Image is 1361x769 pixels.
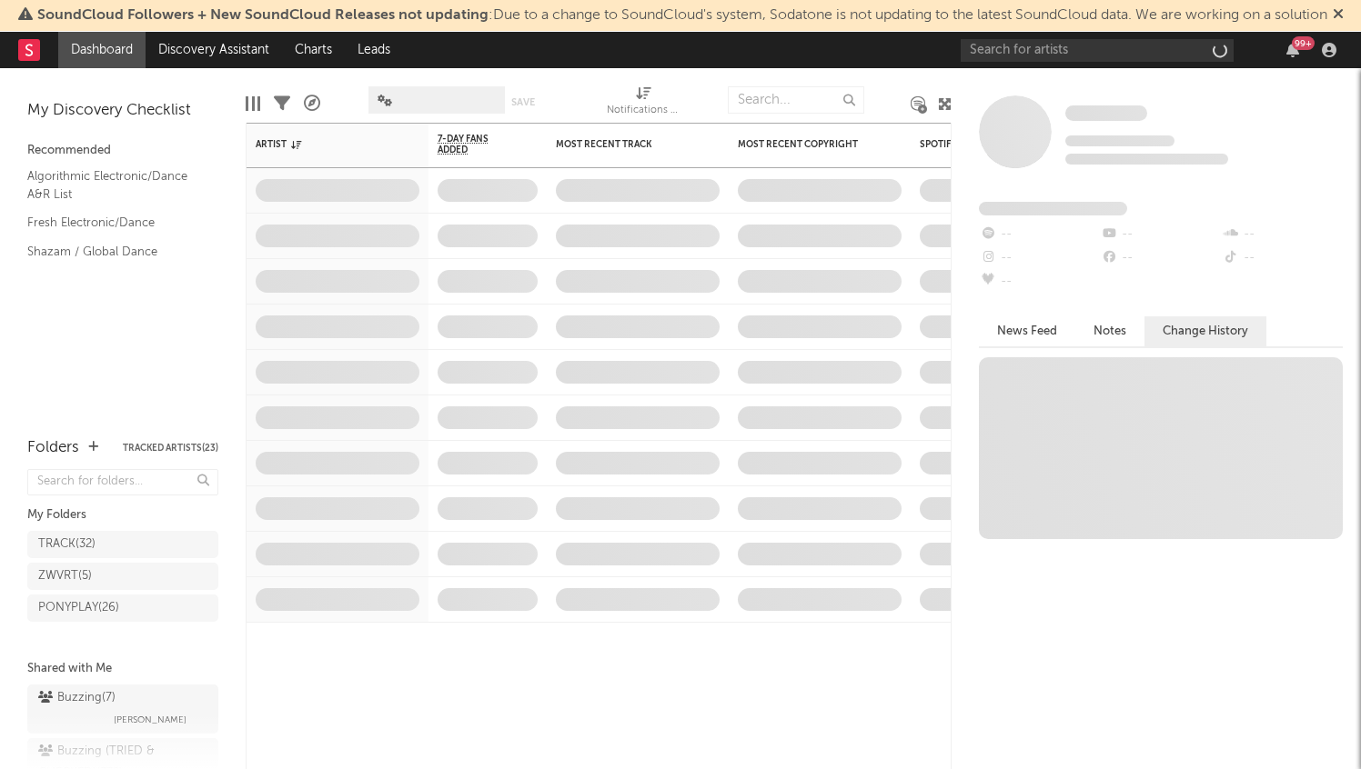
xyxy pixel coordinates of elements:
input: Search for folders... [27,469,218,495]
div: Recommended [27,140,218,162]
div: -- [1222,223,1343,246]
button: Tracked Artists(23) [123,444,218,453]
div: Folders [27,437,79,459]
a: Dashboard [58,32,146,68]
div: Notifications (Artist) [607,100,680,122]
a: TRACK(32) [27,531,218,558]
input: Search... [728,86,864,114]
a: Charts [282,32,345,68]
div: -- [979,270,1100,294]
div: Buzzing ( 7 ) [38,687,116,709]
div: My Discovery Checklist [27,100,218,122]
div: TRACK ( 32 ) [38,534,96,555]
a: ZWVRT(5) [27,563,218,590]
div: Edit Columns [246,77,260,130]
span: Dismiss [1333,8,1344,23]
div: My Folders [27,504,218,526]
div: -- [979,223,1100,246]
div: 99 + [1292,36,1315,50]
div: Most Recent Copyright [738,139,874,150]
div: Spotify Monthly Listeners [920,139,1056,150]
div: Most Recent Track [556,139,692,150]
span: Tracking Since: [DATE] [1065,135,1174,146]
span: SoundCloud Followers + New SoundCloud Releases not updating [37,8,489,23]
button: 99+ [1286,43,1299,57]
a: PONYPLAY(26) [27,594,218,622]
a: Buzzing(7)[PERSON_NAME] [27,684,218,734]
a: Discovery Assistant [146,32,282,68]
button: Save [511,97,535,107]
span: : Due to a change to SoundCloud's system, Sodatone is not updating to the latest SoundCloud data.... [37,8,1327,23]
a: Fresh Electronic/Dance [27,213,200,233]
div: -- [979,246,1100,270]
a: Leads [345,32,403,68]
a: Shazam / Global Dance [27,242,200,262]
input: Search for artists [961,39,1234,62]
div: -- [1222,246,1343,270]
div: ZWVRT ( 5 ) [38,565,92,587]
div: PONYPLAY ( 26 ) [38,597,119,619]
div: Artist [256,139,392,150]
span: 0 fans last week [1065,154,1228,165]
a: Algorithmic Electronic/Dance A&R List [27,166,200,204]
button: Notes [1075,316,1144,346]
div: -- [1100,246,1221,270]
div: -- [1100,223,1221,246]
a: Some Artist [1065,105,1147,123]
span: Fans Added by Platform [979,202,1127,215]
button: News Feed [979,316,1075,346]
div: A&R Pipeline [304,77,320,130]
span: [PERSON_NAME] [114,709,187,731]
div: Filters [274,77,290,130]
span: 7-Day Fans Added [438,134,510,155]
div: Notifications (Artist) [607,77,680,130]
div: Shared with Me [27,658,218,680]
span: Some Artist [1065,105,1147,121]
button: Change History [1144,316,1266,346]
